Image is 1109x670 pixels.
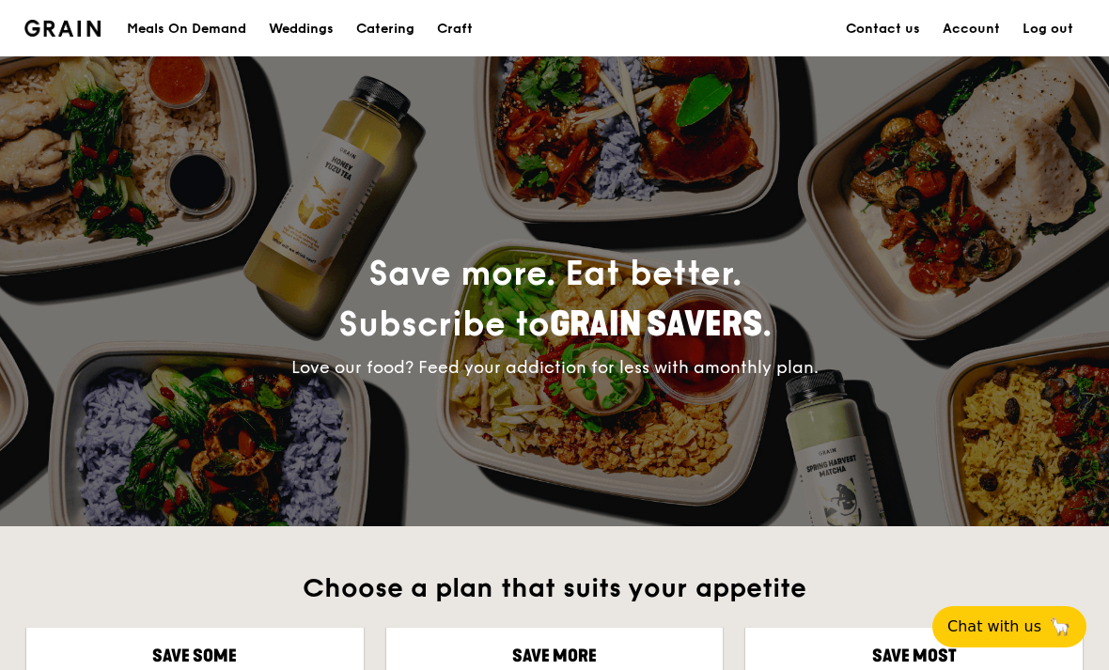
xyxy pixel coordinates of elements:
[1011,1,1085,57] a: Log out
[705,357,819,378] span: monthly plan.
[437,1,473,57] div: Craft
[258,1,345,57] a: Weddings
[931,1,1011,57] a: Account
[291,357,819,378] span: Love our food? Feed your addiction for less with a
[269,1,334,57] div: Weddings
[303,572,806,604] span: Choose a plan that suits your appetite
[835,1,931,57] a: Contact us
[41,643,349,669] div: Save some
[932,606,1086,647] button: Chat with us🦙
[947,615,1041,638] span: Chat with us
[426,1,484,57] a: Craft
[338,304,772,345] span: Subscribe to .
[24,20,101,37] img: Grain
[338,254,772,345] span: Save more. Eat better.
[760,643,1068,669] div: Save most
[127,1,246,57] div: Meals On Demand
[550,304,762,345] span: Grain Savers
[356,1,414,57] div: Catering
[401,643,709,669] div: Save more
[1049,615,1071,638] span: 🦙
[345,1,426,57] a: Catering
